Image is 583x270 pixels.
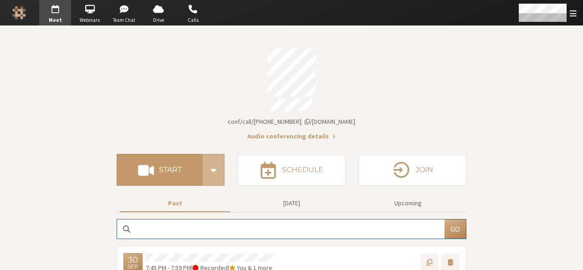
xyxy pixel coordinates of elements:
[143,16,174,24] span: Drive
[228,117,355,126] span: Copy my meeting room link
[39,16,71,24] span: Meet
[120,195,230,211] button: Past
[117,42,466,141] section: Account details
[237,154,345,186] button: Schedule
[228,117,355,127] button: Copy my meeting room linkCopy my meeting room link
[353,195,463,211] button: Upcoming
[159,166,182,173] h4: Start
[177,16,209,24] span: Calls
[560,246,576,264] iframe: Chat
[128,256,138,264] div: 30
[108,16,140,24] span: Team Chat
[12,6,26,20] img: Iotum
[203,154,225,186] div: Start conference options
[117,154,203,186] button: Start
[74,16,106,24] span: Webinars
[128,264,138,270] div: Sep
[445,219,466,239] button: Go
[282,166,323,173] h4: Schedule
[236,195,347,211] button: [DATE]
[247,132,336,141] button: Audio conferencing details
[415,166,433,173] h4: Join
[358,154,466,186] button: Join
